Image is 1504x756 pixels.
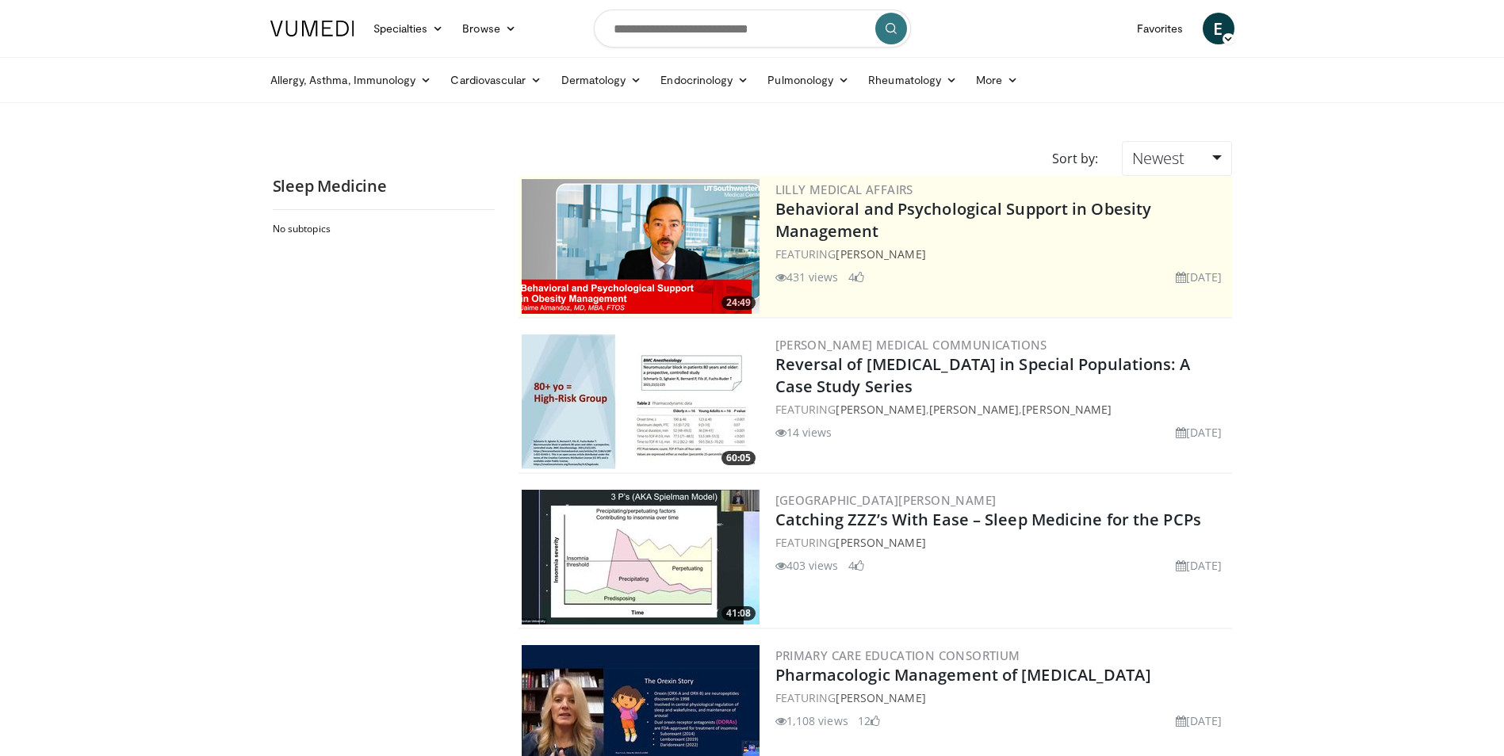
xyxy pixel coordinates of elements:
[441,64,551,96] a: Cardiovascular
[775,269,839,285] li: 431 views
[594,10,911,48] input: Search topics, interventions
[453,13,526,44] a: Browse
[775,337,1047,353] a: [PERSON_NAME] Medical Communications
[775,492,997,508] a: [GEOGRAPHIC_DATA][PERSON_NAME]
[775,198,1152,242] a: Behavioral and Psychological Support in Obesity Management
[966,64,1028,96] a: More
[836,402,925,417] a: [PERSON_NAME]
[836,535,925,550] a: [PERSON_NAME]
[364,13,453,44] a: Specialties
[775,712,848,729] li: 1,108 views
[1176,424,1223,441] li: [DATE]
[1176,269,1223,285] li: [DATE]
[1176,557,1223,574] li: [DATE]
[848,557,864,574] li: 4
[522,490,760,624] img: aa67e828-3c56-449a-b12a-c371bcd04807.300x170_q85_crop-smart_upscale.jpg
[1203,13,1234,44] a: E
[775,647,1020,663] a: Primary Care Education Consortium
[775,689,1229,706] div: FEATURING
[929,402,1019,417] a: [PERSON_NAME]
[273,176,495,197] h2: Sleep Medicine
[758,64,859,96] a: Pulmonology
[261,64,442,96] a: Allergy, Asthma, Immunology
[651,64,758,96] a: Endocrinology
[522,179,760,314] img: ba3304f6-7838-4e41-9c0f-2e31ebde6754.png.300x170_q85_crop-smart_upscale.png
[721,451,756,465] span: 60:05
[1122,141,1231,176] a: Newest
[522,179,760,314] a: 24:49
[775,534,1229,551] div: FEATURING
[1176,712,1223,729] li: [DATE]
[270,21,354,36] img: VuMedi Logo
[1132,147,1184,169] span: Newest
[522,334,760,469] a: 60:05
[552,64,652,96] a: Dermatology
[1127,13,1193,44] a: Favorites
[836,690,925,705] a: [PERSON_NAME]
[775,424,832,441] li: 14 views
[721,606,756,620] span: 41:08
[775,509,1201,530] a: Catching ZZZ’s With Ease – Sleep Medicine for the PCPs
[775,246,1229,262] div: FEATURING
[522,334,760,469] img: 081f9d0b-4299-45d8-9d99-321eb85d0cc2.300x170_q85_crop-smart_upscale.jpg
[775,181,913,197] a: Lilly Medical Affairs
[1040,141,1110,176] div: Sort by:
[1022,402,1112,417] a: [PERSON_NAME]
[859,64,966,96] a: Rheumatology
[775,557,839,574] li: 403 views
[858,712,880,729] li: 12
[775,353,1190,397] a: Reversal of [MEDICAL_DATA] in Special Populations: A Case Study Series
[775,401,1229,418] div: FEATURING , ,
[848,269,864,285] li: 4
[522,490,760,624] a: 41:08
[721,296,756,310] span: 24:49
[273,223,491,235] h2: No subtopics
[836,246,925,262] a: [PERSON_NAME]
[775,664,1151,685] a: Pharmacologic Management of [MEDICAL_DATA]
